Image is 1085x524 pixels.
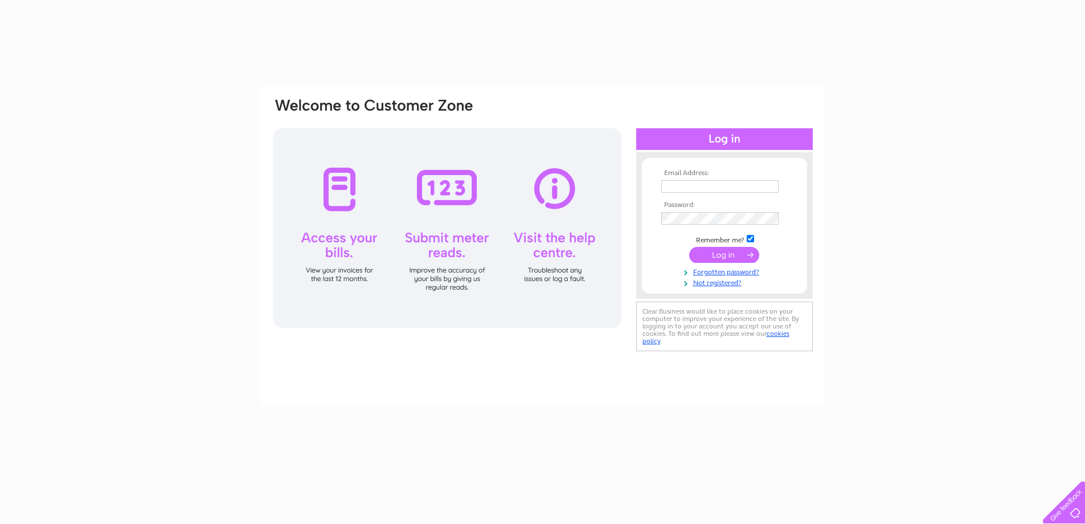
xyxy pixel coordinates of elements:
[658,169,791,177] th: Email Address:
[658,233,791,245] td: Remember me?
[636,302,813,351] div: Clear Business would like to place cookies on your computer to improve your experience of the sit...
[642,330,789,345] a: cookies policy
[689,247,759,263] input: Submit
[661,277,791,287] a: Not registered?
[658,201,791,209] th: Password:
[661,266,791,277] a: Forgotten password?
